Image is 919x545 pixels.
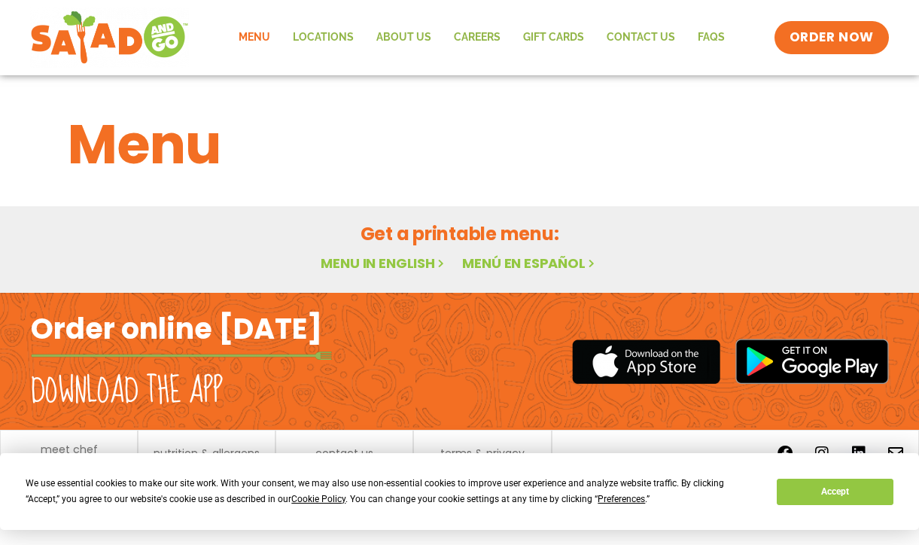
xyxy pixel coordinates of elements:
a: Menu [227,20,281,55]
h2: Download the app [31,370,223,413]
a: ORDER NOW [774,21,889,54]
img: new-SAG-logo-768×292 [30,8,189,68]
a: Menú en español [462,254,598,272]
a: About Us [365,20,443,55]
a: GIFT CARDS [512,20,595,55]
a: Careers [443,20,512,55]
a: contact us [315,448,373,458]
div: We use essential cookies to make our site work. With your consent, we may also use non-essential ... [26,476,759,507]
span: ORDER NOW [790,29,874,47]
span: Preferences [598,494,645,504]
h2: Get a printable menu: [68,221,852,247]
a: meet chef [PERSON_NAME] [8,444,129,465]
img: fork [31,352,332,360]
img: appstore [572,337,720,386]
a: Contact Us [595,20,686,55]
a: terms & privacy [440,448,525,458]
button: Accept [777,479,893,505]
h2: Order online [DATE] [31,310,322,347]
h1: Menu [68,104,852,185]
a: Menu in English [321,254,447,272]
a: nutrition & allergens [154,448,260,458]
a: FAQs [686,20,736,55]
nav: Menu [227,20,736,55]
img: google_play [735,339,889,384]
a: Locations [281,20,365,55]
span: Cookie Policy [291,494,345,504]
